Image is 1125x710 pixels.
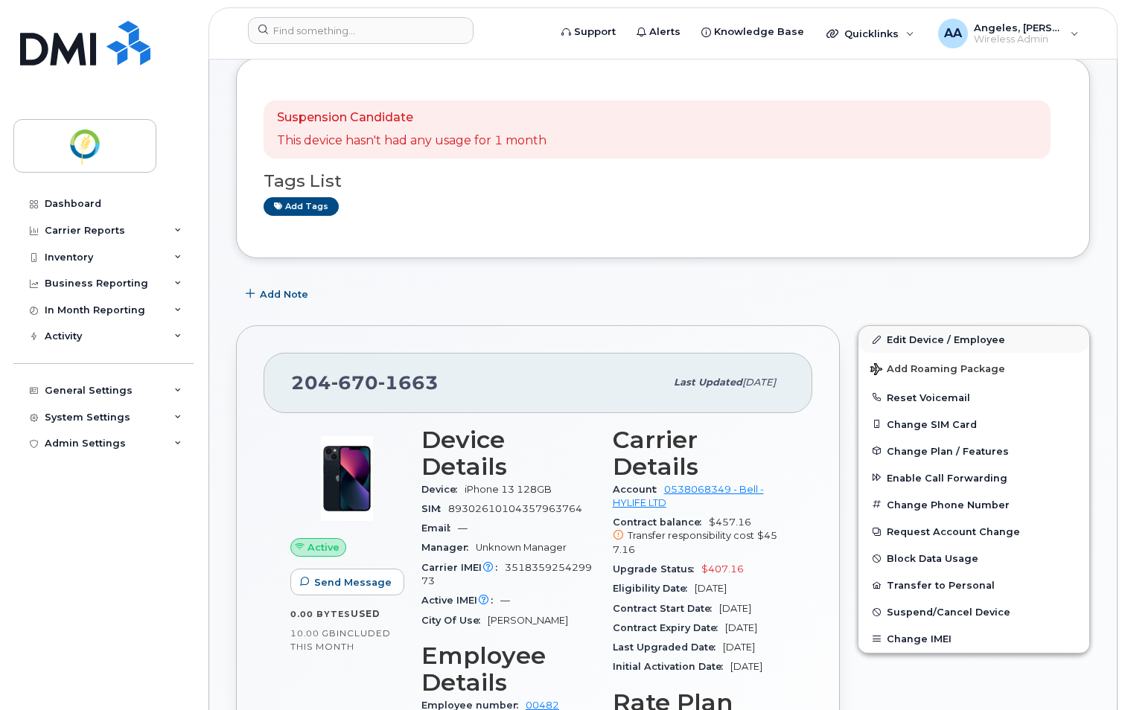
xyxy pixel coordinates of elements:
button: Block Data Usage [858,545,1089,572]
span: 670 [331,371,378,394]
a: Alerts [626,17,691,47]
button: Change Phone Number [858,491,1089,518]
button: Enable Call Forwarding [858,464,1089,491]
a: Add tags [264,197,339,216]
span: 204 [291,371,439,394]
span: [DATE] [719,603,751,614]
span: $407.16 [701,563,744,575]
span: Upgrade Status [613,563,701,575]
span: included this month [290,627,391,652]
span: Suspend/Cancel Device [887,607,1010,618]
button: Add Roaming Package [858,353,1089,383]
a: 0538068349 - Bell - HYLIFE LTD [613,484,764,508]
span: Send Message [314,575,392,589]
span: Add Note [260,287,308,301]
span: 351835925429973 [421,562,592,586]
span: Carrier IMEI [421,562,505,573]
span: — [500,595,510,606]
span: $457.16 [613,516,786,557]
span: SIM [421,503,448,514]
span: AA [944,25,962,42]
button: Suspend/Cancel Device [858,598,1089,625]
input: Find something... [248,17,474,44]
span: Manager [421,542,476,553]
a: Knowledge Base [691,17,815,47]
h3: Tags List [264,172,1062,191]
h3: Device Details [421,426,595,480]
span: [DATE] [723,642,755,653]
span: 10.00 GB [290,628,337,639]
span: Support [574,25,616,39]
h3: Employee Details [421,642,595,696]
span: Angeles, [PERSON_NAME] [974,22,1063,33]
span: Alerts [649,25,681,39]
span: Contract Expiry Date [613,622,725,633]
button: Change IMEI [858,625,1089,652]
span: City Of Use [421,615,488,626]
button: Send Message [290,569,404,595]
span: [DATE] [695,583,727,594]
span: Enable Call Forwarding [887,472,1007,483]
a: Support [551,17,626,47]
button: Transfer to Personal [858,572,1089,598]
span: [DATE] [730,661,762,672]
h3: Carrier Details [613,426,786,480]
span: Initial Activation Date [613,661,730,672]
span: Contract balance [613,516,709,528]
span: Contract Start Date [613,603,719,614]
p: This device hasn't had any usage for 1 month [277,132,546,150]
button: Add Note [236,281,321,307]
span: Eligibility Date [613,583,695,594]
span: Knowledge Base [714,25,804,39]
span: Change Plan / Features [887,445,1009,456]
span: Quicklinks [844,28,899,39]
button: Request Account Change [858,518,1089,545]
span: 89302610104357963764 [448,503,582,514]
img: image20231002-3703462-1ig824h.jpeg [302,434,392,523]
span: [DATE] [725,622,757,633]
span: Unknown Manager [476,542,567,553]
span: 1663 [378,371,439,394]
span: [DATE] [742,377,776,388]
span: Device [421,484,465,495]
span: Last Upgraded Date [613,642,723,653]
p: Suspension Candidate [277,109,546,127]
span: used [351,608,380,619]
button: Change SIM Card [858,411,1089,438]
span: Add Roaming Package [870,363,1005,377]
span: iPhone 13 128GB [465,484,552,495]
span: Wireless Admin [974,33,1063,45]
button: Reset Voicemail [858,384,1089,411]
a: Edit Device / Employee [858,326,1089,353]
span: Last updated [674,377,742,388]
span: 0.00 Bytes [290,609,351,619]
div: Angeles, Armilyn [928,19,1089,48]
span: Transfer responsibility cost [628,530,754,541]
span: — [458,522,468,534]
span: Account [613,484,664,495]
span: $457.16 [613,530,777,554]
div: Quicklinks [816,19,925,48]
span: Active [307,540,340,554]
span: [PERSON_NAME] [488,615,568,626]
button: Change Plan / Features [858,438,1089,464]
span: Active IMEI [421,595,500,606]
span: Email [421,522,458,534]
